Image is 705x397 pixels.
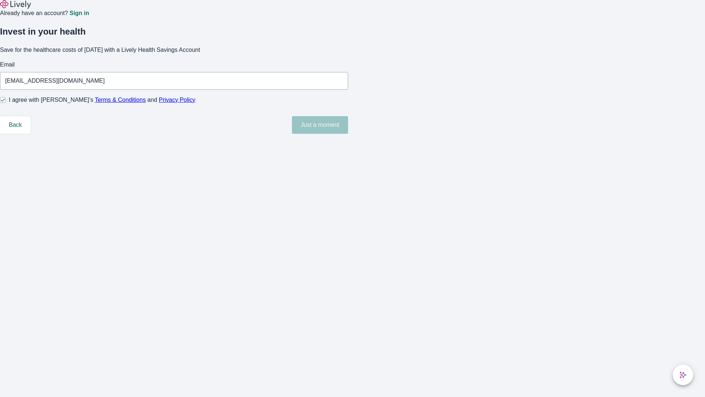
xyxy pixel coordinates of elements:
svg: Lively AI Assistant [679,371,687,379]
a: Sign in [69,10,89,16]
a: Privacy Policy [159,97,196,103]
span: I agree with [PERSON_NAME]’s and [9,96,195,104]
button: chat [673,365,693,385]
a: Terms & Conditions [95,97,146,103]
